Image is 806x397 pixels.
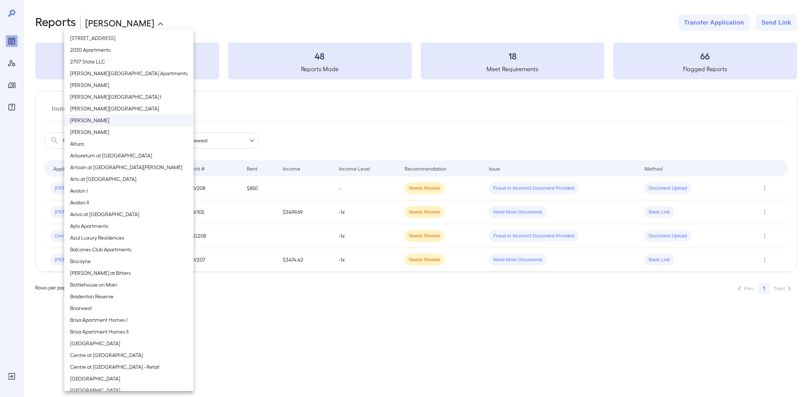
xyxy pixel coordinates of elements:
li: Azul Luxury Residences [64,232,194,244]
li: Arboretum at [GEOGRAPHIC_DATA] [64,150,194,161]
li: [PERSON_NAME][GEOGRAPHIC_DATA] Apartments [64,68,194,79]
li: [PERSON_NAME] at Bitters [64,267,194,279]
li: 2030 Apartments [64,44,194,56]
li: Arts at [GEOGRAPHIC_DATA] [64,173,194,185]
li: Biscayne [64,255,194,267]
li: [PERSON_NAME] [64,126,194,138]
li: Avalon II [64,197,194,208]
li: Brisa Apartment Homes I [64,314,194,326]
li: Ayla Apartments [64,220,194,232]
li: [PERSON_NAME][GEOGRAPHIC_DATA] [64,103,194,114]
li: Aviva at [GEOGRAPHIC_DATA] [64,208,194,220]
li: 2707 State LLC [64,56,194,68]
li: Briarwest [64,302,194,314]
li: Bottlehouse on Main [64,279,194,291]
li: [PERSON_NAME][GEOGRAPHIC_DATA] I [64,91,194,103]
li: [GEOGRAPHIC_DATA] [64,373,194,385]
li: Altura [64,138,194,150]
li: [PERSON_NAME] [64,114,194,126]
li: [PERSON_NAME] [64,79,194,91]
li: Artisan at [GEOGRAPHIC_DATA][PERSON_NAME] [64,161,194,173]
li: Centre at [GEOGRAPHIC_DATA] - Retail [64,361,194,373]
li: Centre at [GEOGRAPHIC_DATA] [64,349,194,361]
li: Avalon I [64,185,194,197]
li: Brisa Apartment Homes II [64,326,194,338]
li: Balcones Club Apartments [64,244,194,255]
li: [GEOGRAPHIC_DATA] [64,338,194,349]
li: [GEOGRAPHIC_DATA] [64,385,194,396]
li: [STREET_ADDRESS] [64,32,194,44]
li: Bradenton Reserve [64,291,194,302]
